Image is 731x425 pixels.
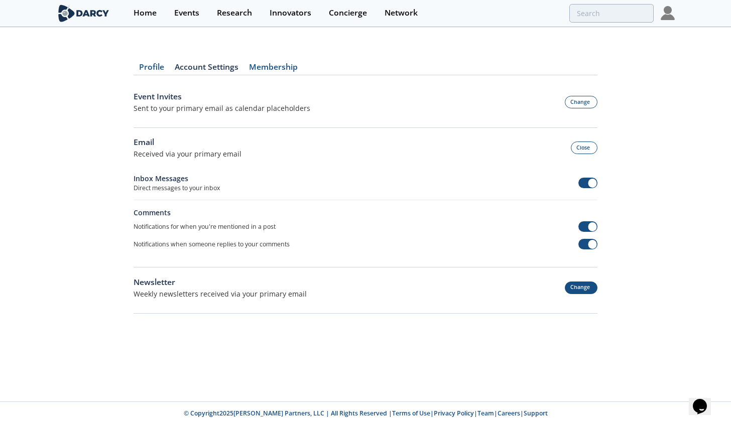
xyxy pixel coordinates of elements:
p: © Copyright 2025 [PERSON_NAME] Partners, LLC | All Rights Reserved | | | | | [18,409,713,418]
div: Concierge [329,9,367,17]
a: Account Settings [169,63,243,75]
a: Careers [498,409,520,417]
div: Sent to your primary email as calendar placeholders [134,103,310,113]
a: Privacy Policy [434,409,474,417]
button: Change [565,96,598,108]
p: Notifications for when you're mentioned in a post [134,222,276,231]
div: Direct messages to your inbox [134,184,220,193]
a: Profile [134,63,169,75]
div: Comments [134,207,597,218]
button: Close [571,141,598,154]
p: Received via your primary email [134,149,241,159]
a: Terms of Use [392,409,430,417]
a: Team [477,409,494,417]
button: Change [565,281,598,294]
a: Support [524,409,548,417]
a: Membership [243,63,303,75]
input: Advanced Search [569,4,654,23]
div: Newsletter [134,276,307,289]
div: Home [134,9,157,17]
div: Inbox Messages [134,173,220,184]
p: Notifications when someone replies to your comments [134,240,290,249]
img: Profile [661,6,675,20]
div: Innovators [270,9,311,17]
div: Email [134,136,241,149]
img: logo-wide.svg [56,5,111,22]
div: Research [217,9,252,17]
div: Weekly newsletters received via your primary email [134,289,307,299]
div: Event Invites [134,91,310,103]
div: Events [174,9,199,17]
div: Network [385,9,418,17]
iframe: chat widget [689,385,721,415]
